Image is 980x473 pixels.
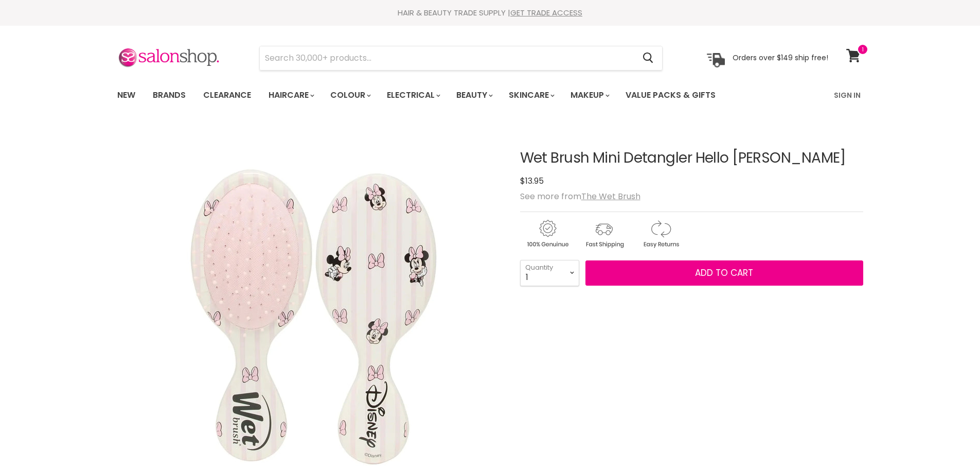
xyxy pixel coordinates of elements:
[733,53,828,62] p: Orders over $149 ship free!
[260,46,635,70] input: Search
[618,84,723,106] a: Value Packs & Gifts
[261,84,320,106] a: Haircare
[510,7,582,18] a: GET TRADE ACCESS
[633,218,688,250] img: returns.gif
[449,84,499,106] a: Beauty
[828,84,867,106] a: Sign In
[520,190,640,202] span: See more from
[563,84,616,106] a: Makeup
[323,84,377,106] a: Colour
[585,260,863,286] button: Add to cart
[501,84,561,106] a: Skincare
[259,46,663,71] form: Product
[379,84,447,106] a: Electrical
[695,267,753,279] span: Add to cart
[110,84,143,106] a: New
[145,84,193,106] a: Brands
[110,80,776,110] ul: Main menu
[581,190,640,202] a: The Wet Brush
[577,218,631,250] img: shipping.gif
[104,80,876,110] nav: Main
[520,218,575,250] img: genuine.gif
[520,260,579,286] select: Quantity
[195,84,259,106] a: Clearance
[635,46,662,70] button: Search
[520,175,544,187] span: $13.95
[104,8,876,18] div: HAIR & BEAUTY TRADE SUPPLY |
[520,150,863,166] h1: Wet Brush Mini Detangler Hello [PERSON_NAME]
